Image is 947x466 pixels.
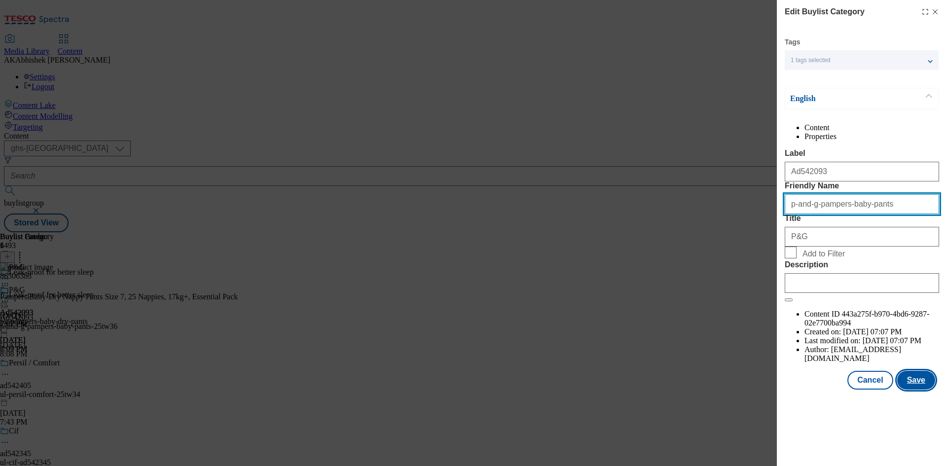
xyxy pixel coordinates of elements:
[804,327,939,336] li: Created on:
[804,310,939,327] li: Content ID
[804,336,939,345] li: Last modified on:
[843,327,902,336] span: [DATE] 07:07 PM
[785,181,939,190] label: Friendly Name
[785,214,939,223] label: Title
[897,371,935,390] button: Save
[785,149,939,158] label: Label
[804,345,901,362] span: [EMAIL_ADDRESS][DOMAIN_NAME]
[804,123,939,132] li: Content
[847,371,893,390] button: Cancel
[785,260,939,269] label: Description
[863,336,921,345] span: [DATE] 07:07 PM
[804,310,929,327] span: 443a275f-b970-4bd6-9287-02e7700ba994
[785,6,865,18] h4: Edit Buylist Category
[785,162,939,181] input: Enter Label
[785,273,939,293] input: Enter Description
[785,227,939,247] input: Enter Title
[785,50,939,70] button: 1 tags selected
[804,345,939,363] li: Author:
[791,57,831,64] span: 1 tags selected
[785,194,939,214] input: Enter Friendly Name
[785,39,801,45] label: Tags
[790,94,894,104] p: English
[802,250,845,258] span: Add to Filter
[804,132,939,141] li: Properties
